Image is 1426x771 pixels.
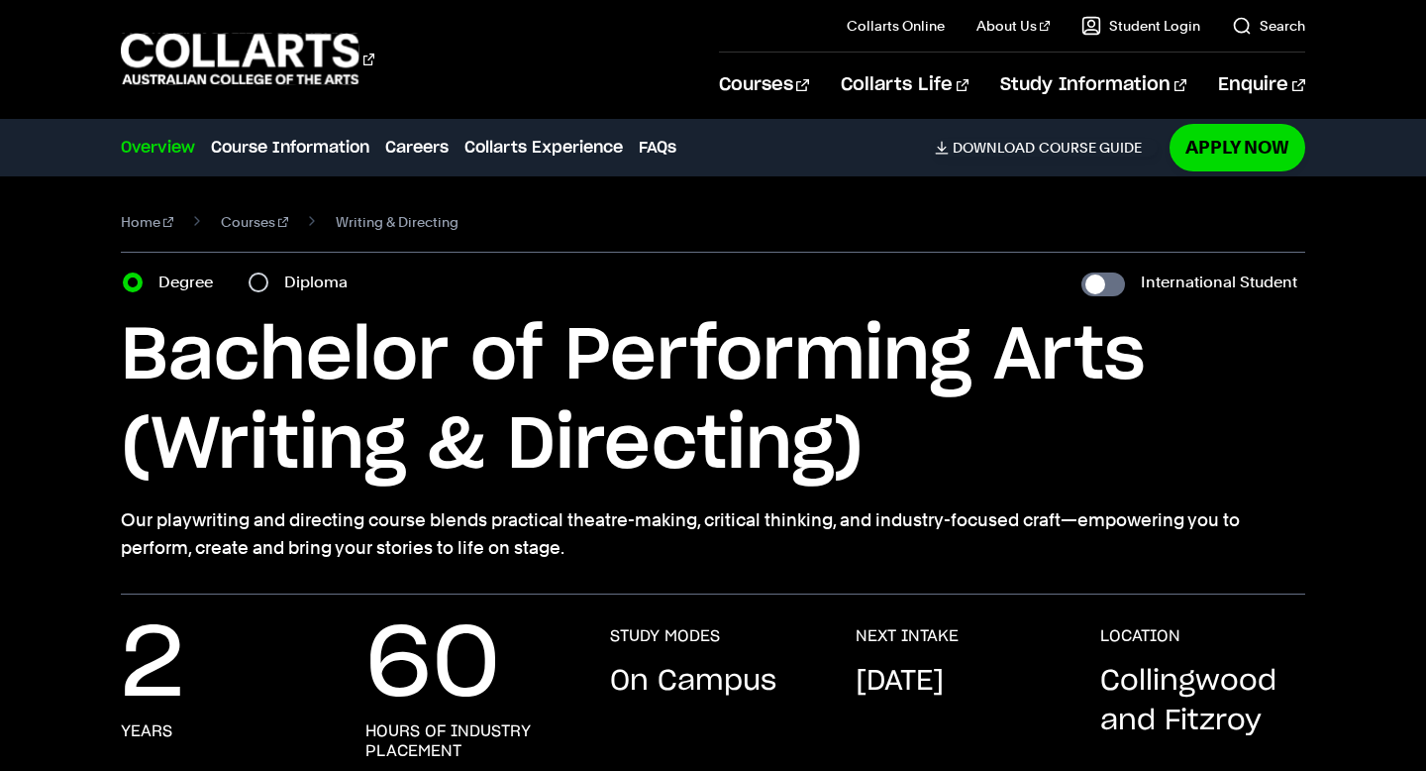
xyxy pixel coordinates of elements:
[121,626,184,706] p: 2
[1100,662,1305,741] p: Collingwood and Fitzroy
[935,139,1158,157] a: DownloadCourse Guide
[856,626,959,646] h3: NEXT INTAKE
[121,506,1304,562] p: Our playwriting and directing course blends practical theatre-making, critical thinking, and indu...
[158,269,225,296] label: Degree
[1100,626,1180,646] h3: LOCATION
[953,139,1035,157] span: Download
[1081,16,1200,36] a: Student Login
[221,208,288,236] a: Courses
[1170,124,1305,170] a: Apply Now
[639,136,676,160] a: FAQs
[336,208,458,236] span: Writing & Directing
[121,31,374,87] div: Go to homepage
[121,312,1304,491] h1: Bachelor of Performing Arts (Writing & Directing)
[121,136,195,160] a: Overview
[610,626,720,646] h3: STUDY MODES
[121,721,172,741] h3: years
[1141,269,1297,296] label: International Student
[610,662,776,702] p: On Campus
[847,16,945,36] a: Collarts Online
[365,626,500,706] p: 60
[121,208,173,236] a: Home
[841,53,968,118] a: Collarts Life
[464,136,623,160] a: Collarts Experience
[385,136,449,160] a: Careers
[1232,16,1305,36] a: Search
[719,53,809,118] a: Courses
[365,721,570,761] h3: hours of industry placement
[856,662,944,702] p: [DATE]
[211,136,369,160] a: Course Information
[976,16,1050,36] a: About Us
[284,269,359,296] label: Diploma
[1218,53,1304,118] a: Enquire
[1000,53,1186,118] a: Study Information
